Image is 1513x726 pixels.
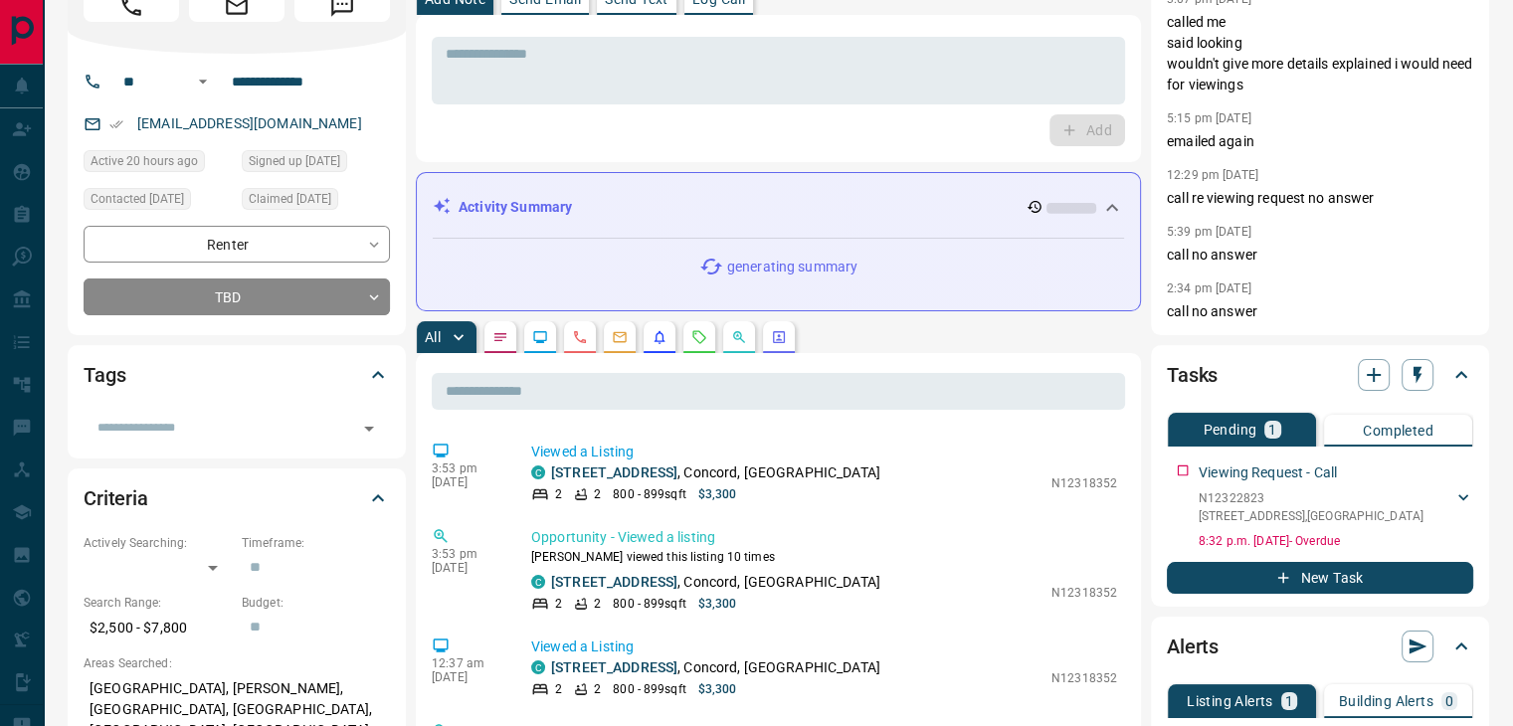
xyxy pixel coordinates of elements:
[1285,694,1293,708] p: 1
[551,572,880,593] p: , Concord, [GEOGRAPHIC_DATA]
[551,659,677,675] a: [STREET_ADDRESS]
[84,654,390,672] p: Areas Searched:
[531,527,1117,548] p: Opportunity - Viewed a listing
[109,117,123,131] svg: Email Verified
[84,482,148,514] h2: Criteria
[84,594,232,612] p: Search Range:
[652,329,667,345] svg: Listing Alerts
[432,547,501,561] p: 3:53 pm
[1051,584,1117,602] p: N12318352
[572,329,588,345] svg: Calls
[531,465,545,479] div: condos.ca
[191,70,215,93] button: Open
[555,680,562,698] p: 2
[594,595,601,613] p: 2
[84,188,232,216] div: Thu Aug 07 2025
[91,189,184,209] span: Contacted [DATE]
[1167,623,1473,670] div: Alerts
[1167,131,1473,152] p: emailed again
[1167,168,1258,182] p: 12:29 pm [DATE]
[1167,281,1251,295] p: 2:34 pm [DATE]
[432,461,501,475] p: 3:53 pm
[1167,225,1251,239] p: 5:39 pm [DATE]
[242,188,390,216] div: Thu Jul 03 2025
[1203,423,1256,437] p: Pending
[1051,669,1117,687] p: N12318352
[84,359,125,391] h2: Tags
[551,464,677,480] a: [STREET_ADDRESS]
[531,660,545,674] div: condos.ca
[727,257,857,277] p: generating summary
[594,680,601,698] p: 2
[492,329,508,345] svg: Notes
[551,657,880,678] p: , Concord, [GEOGRAPHIC_DATA]
[691,329,707,345] svg: Requests
[1167,111,1251,125] p: 5:15 pm [DATE]
[594,485,601,503] p: 2
[433,189,1124,226] div: Activity Summary
[1445,694,1453,708] p: 0
[84,351,390,399] div: Tags
[242,150,390,178] div: Thu Jul 03 2025
[551,574,677,590] a: [STREET_ADDRESS]
[425,330,441,344] p: All
[613,595,685,613] p: 800 - 899 sqft
[84,278,390,315] div: TBD
[1199,489,1423,507] p: N12322823
[1199,507,1423,525] p: [STREET_ADDRESS] , [GEOGRAPHIC_DATA]
[731,329,747,345] svg: Opportunities
[1167,245,1473,266] p: call no answer
[1167,562,1473,594] button: New Task
[1167,351,1473,399] div: Tasks
[532,329,548,345] svg: Lead Browsing Activity
[613,680,685,698] p: 800 - 899 sqft
[432,656,501,670] p: 12:37 am
[1199,532,1473,550] p: 8:32 p.m. [DATE] - Overdue
[698,595,737,613] p: $3,300
[1167,188,1473,209] p: call re viewing request no answer
[432,475,501,489] p: [DATE]
[1051,474,1117,492] p: N12318352
[1167,301,1473,322] p: call no answer
[249,189,331,209] span: Claimed [DATE]
[531,548,1117,566] p: [PERSON_NAME] viewed this listing 10 times
[84,150,232,178] div: Mon Aug 11 2025
[459,197,572,218] p: Activity Summary
[1363,424,1433,438] p: Completed
[612,329,628,345] svg: Emails
[613,485,685,503] p: 800 - 899 sqft
[249,151,340,171] span: Signed up [DATE]
[555,485,562,503] p: 2
[84,226,390,263] div: Renter
[1167,12,1473,95] p: called me said looking wouldn't give more details explained i would need for viewings
[1187,694,1273,708] p: Listing Alerts
[242,534,390,552] p: Timeframe:
[698,680,737,698] p: $3,300
[1199,462,1337,483] p: Viewing Request - Call
[1268,423,1276,437] p: 1
[1339,694,1433,708] p: Building Alerts
[551,462,880,483] p: , Concord, [GEOGRAPHIC_DATA]
[1167,631,1219,662] h2: Alerts
[698,485,737,503] p: $3,300
[531,636,1117,657] p: Viewed a Listing
[355,415,383,443] button: Open
[432,670,501,684] p: [DATE]
[242,594,390,612] p: Budget:
[1199,485,1473,529] div: N12322823[STREET_ADDRESS],[GEOGRAPHIC_DATA]
[1167,359,1218,391] h2: Tasks
[84,534,232,552] p: Actively Searching:
[531,442,1117,462] p: Viewed a Listing
[531,575,545,589] div: condos.ca
[432,561,501,575] p: [DATE]
[84,612,232,644] p: $2,500 - $7,800
[84,474,390,522] div: Criteria
[91,151,198,171] span: Active 20 hours ago
[555,595,562,613] p: 2
[771,329,787,345] svg: Agent Actions
[137,115,362,131] a: [EMAIL_ADDRESS][DOMAIN_NAME]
